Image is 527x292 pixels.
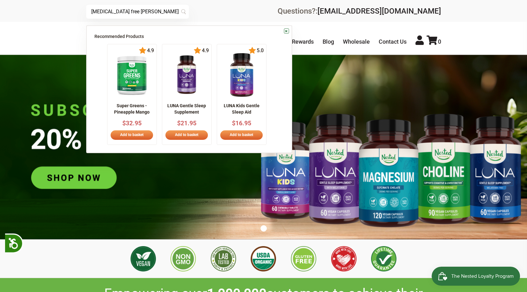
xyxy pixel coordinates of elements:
img: star.svg [139,47,146,54]
img: Vegan [131,246,156,271]
button: Next [273,91,279,97]
img: Lifetime Guarantee [371,246,396,271]
span: $21.95 [177,120,196,127]
iframe: Button to open loyalty program pop-up [432,267,521,286]
p: LUNA Kids Gentle Sleep Aid [220,103,264,115]
a: Add to basket [111,130,153,140]
span: 5.0 [256,48,264,53]
span: 0 [438,38,441,45]
a: Add to basket [220,130,263,140]
img: Made with Love [331,246,357,271]
img: star.svg [248,47,256,54]
div: Questions?: [278,7,441,15]
span: 4.9 [201,48,209,53]
a: × [284,28,289,34]
span: $16.95 [232,120,251,127]
a: Blog [323,38,334,45]
a: Add to basket [165,130,208,140]
a: 0 [427,38,441,45]
img: NN_LUNA_US_60_front_1_x140.png [170,53,204,97]
button: 1 of 1 [260,225,267,232]
img: 1_edfe67ed-9f0f-4eb3-a1ff-0a9febdc2b11_x140.png [220,53,264,97]
a: Contact Us [379,38,407,45]
input: Try "Sleeping" [86,5,189,19]
span: $32.95 [122,120,142,127]
img: Gluten Free [291,246,316,271]
img: imgpsh_fullsize_anim_-_2025-02-26T222351.371_x140.png [112,53,151,97]
button: Previous [93,91,99,97]
img: Non GMO [170,246,196,271]
a: Nested Rewards [272,38,314,45]
img: 3rd Party Lab Tested [211,246,236,271]
span: Recommended Products [94,34,144,39]
img: USDA Organic [251,246,276,271]
p: Super Greens - Pineapple Mango [110,103,154,115]
p: LUNA Gentle Sleep Supplement [165,103,209,115]
a: Wholesale [343,38,370,45]
img: star.svg [194,47,201,54]
span: 4.9 [146,48,154,53]
a: [EMAIL_ADDRESS][DOMAIN_NAME] [318,7,441,16]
